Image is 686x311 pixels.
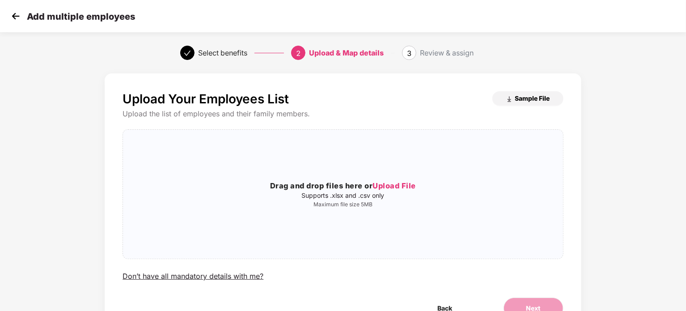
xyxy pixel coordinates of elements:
p: Add multiple employees [27,11,135,22]
span: 2 [296,49,301,58]
button: Sample File [492,91,563,106]
span: Drag and drop files here orUpload FileSupports .xlsx and .csv onlyMaximum file size 5MB [123,130,563,259]
span: check [184,50,191,57]
div: Select benefits [198,46,247,60]
h3: Drag and drop files here or [123,180,563,192]
div: Review & assign [420,46,474,60]
div: Upload the list of employees and their family members. [123,109,563,119]
p: Maximum file size 5MB [123,201,563,208]
div: Don’t have all mandatory details with me? [123,272,263,281]
span: 3 [407,49,411,58]
span: Upload File [373,181,416,190]
img: svg+xml;base64,PHN2ZyB4bWxucz0iaHR0cDovL3d3dy53My5vcmcvMjAwMC9zdmciIHdpZHRoPSIzMCIgaGVpZ2h0PSIzMC... [9,9,22,23]
p: Upload Your Employees List [123,91,289,107]
div: Upload & Map details [309,46,384,60]
span: Sample File [515,94,550,102]
img: download_icon [506,96,513,103]
p: Supports .xlsx and .csv only [123,192,563,199]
